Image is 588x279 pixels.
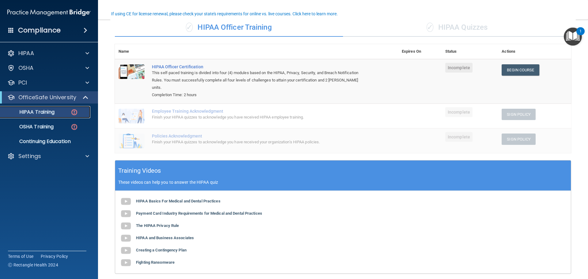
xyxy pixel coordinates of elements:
div: Finish your HIPAA quizzes to acknowledge you have received HIPAA employee training. [152,114,367,121]
span: Incomplete [445,132,473,142]
div: 1 [579,31,582,39]
div: Completion Time: 2 hours [152,91,367,99]
div: If using CE for license renewal, please check your state's requirements for online vs. live cours... [111,12,338,16]
b: The HIPAA Privacy Rule [136,223,179,228]
th: Name [115,44,148,59]
p: HIPAA Training [4,109,55,115]
img: gray_youtube_icon.38fcd6cc.png [120,195,132,208]
th: Status [442,44,498,59]
button: If using CE for license renewal, please check your state's requirements for online vs. live cours... [110,11,339,17]
img: gray_youtube_icon.38fcd6cc.png [120,244,132,257]
a: Settings [7,153,89,160]
th: Expires On [398,44,442,59]
a: Privacy Policy [41,253,68,259]
a: PCI [7,79,89,86]
div: HIPAA Officer Training [115,18,343,37]
img: gray_youtube_icon.38fcd6cc.png [120,220,132,232]
p: HIPAA [18,50,34,57]
h4: Compliance [18,26,61,35]
button: Sign Policy [502,134,536,145]
button: Sign Policy [502,109,536,120]
p: OfficeSafe University [18,94,76,101]
b: HIPAA Basics For Medical and Dental Practices [136,199,221,203]
span: ✓ [186,23,193,32]
p: PCI [18,79,27,86]
a: HIPAA [7,50,89,57]
p: Continuing Education [4,138,88,145]
div: This self-paced training is divided into four (4) modules based on the HIPAA, Privacy, Security, ... [152,69,367,91]
p: Settings [18,153,41,160]
p: OSHA [18,64,34,72]
span: Incomplete [445,107,473,117]
th: Actions [498,44,571,59]
div: Finish your HIPAA quizzes to acknowledge you have received your organization’s HIPAA policies. [152,138,367,146]
img: gray_youtube_icon.38fcd6cc.png [120,232,132,244]
span: Ⓒ Rectangle Health 2024 [8,262,58,268]
img: danger-circle.6113f641.png [70,123,78,131]
b: Payment Card Industry Requirements for Medical and Dental Practices [136,211,262,216]
span: ✓ [427,23,433,32]
div: Employee Training Acknowledgment [152,109,367,114]
b: Fighting Ransomware [136,260,175,265]
p: These videos can help you to answer the HIPAA quiz [118,180,568,185]
img: danger-circle.6113f641.png [70,108,78,116]
a: OSHA [7,64,89,72]
h5: Training Videos [118,165,161,176]
img: PMB logo [7,6,91,19]
span: Incomplete [445,63,473,73]
img: gray_youtube_icon.38fcd6cc.png [120,257,132,269]
b: HIPAA and Business Associates [136,236,194,240]
a: Terms of Use [8,253,33,259]
a: HIPAA Officer Certification [152,64,367,69]
a: OfficeSafe University [7,94,89,101]
div: Policies Acknowledgment [152,134,367,138]
a: Begin Course [502,64,539,76]
b: Creating a Contingency Plan [136,248,187,252]
img: gray_youtube_icon.38fcd6cc.png [120,208,132,220]
p: OSHA Training [4,124,54,130]
div: HIPAA Quizzes [343,18,571,37]
button: Open Resource Center, 1 new notification [564,28,582,46]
